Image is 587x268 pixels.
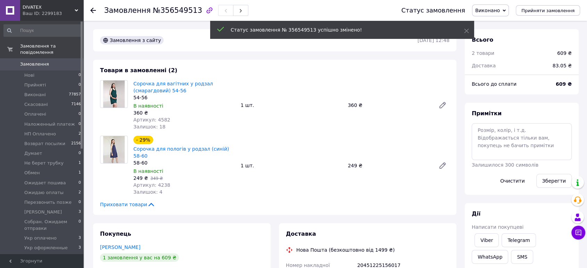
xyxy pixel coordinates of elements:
[286,262,330,268] span: Номер накладної
[231,26,447,33] div: Статус замовлення № 356549513 успішно змінено!
[78,72,81,78] span: 0
[103,136,125,163] img: Сорочка для пологів у родзал (синій) 58-60
[78,235,81,241] span: 3
[133,168,163,174] span: В наявності
[345,161,433,170] div: 249 ₴
[20,43,83,56] span: Замовлення та повідомлення
[100,244,140,250] a: [PERSON_NAME]
[24,150,42,157] span: Думает
[78,160,81,166] span: 1
[78,150,81,157] span: 0
[20,61,49,67] span: Замовлення
[238,100,345,110] div: 1 шт.
[78,199,81,206] span: 0
[78,121,81,127] span: 0
[133,109,235,116] div: 360 ₴
[516,5,580,16] button: Прийняти замовлення
[295,246,396,253] div: Нова Пошта (безкоштовно від 1499 ₴)
[511,250,533,264] button: SMS
[24,92,46,98] span: Виконані
[100,67,177,74] span: Товари в замовленні (2)
[548,58,576,73] div: 83.05 ₴
[100,201,155,208] span: Приховати товари
[133,94,235,101] div: 54-56
[133,117,170,123] span: Артикул: 4582
[90,7,96,14] div: Повернутися назад
[78,111,81,117] span: 0
[401,7,465,14] div: Статус замовлення
[133,103,163,109] span: В наявності
[71,101,81,108] span: 7146
[472,81,516,87] span: Всього до сплати
[571,226,585,240] button: Чат з покупцем
[24,131,56,137] span: HП Оплачено
[100,231,131,237] span: Покупець
[71,141,81,147] span: 2156
[24,72,34,78] span: Нові
[24,245,68,251] span: Укр оформленные
[100,253,179,262] div: 1 замовлення у вас на 609 ₴
[153,6,202,15] span: №356549513
[23,4,75,10] span: DIVATEX
[238,161,345,170] div: 1 шт.
[536,174,572,188] button: Зберегти
[78,131,81,137] span: 2
[472,50,494,56] span: 2 товари
[24,180,66,186] span: Ожидает пошива
[133,146,229,159] a: Сорочка для пологів у родзал (синій) 58-60
[502,233,536,247] a: Telegram
[23,10,83,17] div: Ваш ID: 2299183
[472,36,493,43] span: Всього
[24,82,46,88] span: Прийняті
[78,190,81,196] span: 2
[24,170,40,176] span: Обмен
[472,250,508,264] a: WhatsApp
[24,190,64,196] span: Ожидаю оплаты
[521,8,574,13] span: Прийняти замовлення
[494,174,531,188] button: Очистити
[100,36,164,44] div: Замовлення з сайту
[24,160,64,166] span: Не берет трубку
[24,121,75,127] span: Hаложенный платеж
[24,141,65,147] span: Возврат посылки
[150,176,163,181] span: 349 ₴
[133,124,165,129] span: Залишок: 18
[436,159,449,173] a: Редагувати
[24,199,72,206] span: Перезвонить позже
[133,189,163,195] span: Залишок: 4
[133,136,153,144] div: - 29%
[24,219,78,231] span: Собран. Ожидаем отправки
[133,81,213,93] a: Сорочка для вагітних у родзал (смарагдовий) 54-56
[475,8,500,13] span: Виконано
[472,224,523,230] span: Написати покупцеві
[69,92,81,98] span: 77857
[78,219,81,231] span: 0
[472,63,496,68] span: Доставка
[557,50,572,57] div: 609 ₴
[78,209,81,215] span: 3
[133,182,170,188] span: Артикул: 4238
[133,159,235,166] div: 58-60
[556,81,572,87] b: 609 ₴
[24,101,48,108] span: Скасовані
[78,245,81,251] span: 3
[78,82,81,88] span: 0
[78,170,81,176] span: 1
[345,100,433,110] div: 360 ₴
[472,162,538,168] span: Залишилося 300 символів
[472,110,502,117] span: Примітки
[104,6,151,15] span: Замовлення
[474,233,499,247] a: Viber
[472,210,480,217] span: Дії
[133,175,148,181] span: 249 ₴
[24,235,57,241] span: Укр оплачено
[436,98,449,112] a: Редагувати
[24,209,62,215] span: [PERSON_NAME]
[103,81,125,108] img: Сорочка для вагітних у родзал (смарагдовий) 54-56
[3,24,82,37] input: Пошук
[286,231,316,237] span: Доставка
[24,111,46,117] span: Оплачені
[78,180,81,186] span: 0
